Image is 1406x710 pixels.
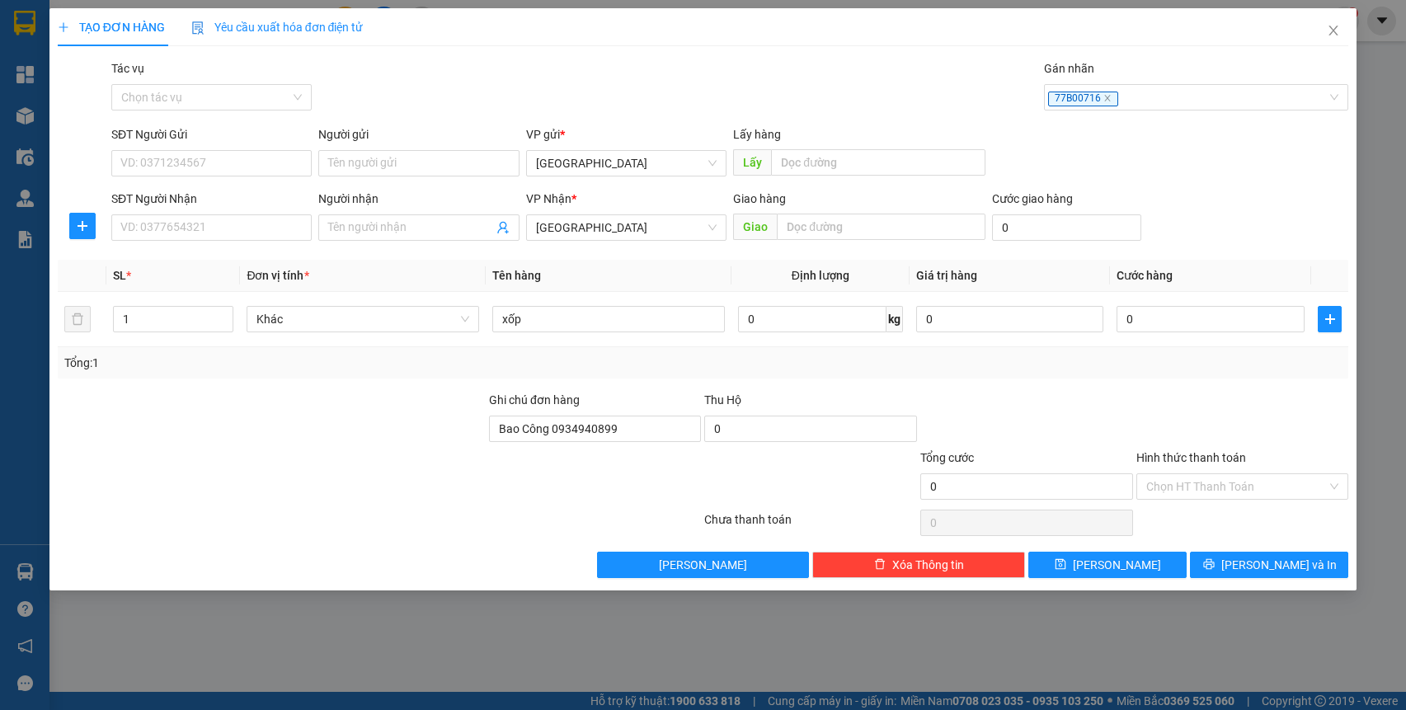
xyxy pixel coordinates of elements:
input: Dọc đường [771,149,985,176]
span: Lấy hàng [733,128,781,141]
span: Bình Định [536,151,717,176]
input: 0 [916,306,1103,332]
span: 77B00716 [1048,92,1118,106]
span: printer [1203,558,1215,571]
div: Người nhận [318,190,519,208]
span: user-add [496,221,510,234]
span: TẠO ĐƠN HÀNG [58,21,165,34]
span: Tổng cước [920,451,974,464]
div: Người gửi [318,125,519,143]
span: SL [113,269,126,282]
span: Giá trị hàng [916,269,977,282]
button: deleteXóa Thông tin [812,552,1025,578]
div: SĐT Người Gửi [111,125,312,143]
div: Tổng: 1 [64,354,543,372]
span: plus [1319,313,1341,326]
span: Tên hàng [492,269,541,282]
span: Xóa Thông tin [892,556,964,574]
span: Cước hàng [1117,269,1173,282]
span: Khác [256,307,469,331]
span: save [1055,558,1066,571]
span: plus [58,21,69,33]
span: close [1103,94,1112,102]
span: [PERSON_NAME] và In [1221,556,1337,574]
label: Hình thức thanh toán [1136,451,1246,464]
span: [PERSON_NAME] [659,556,747,574]
button: [PERSON_NAME] [597,552,810,578]
div: SĐT Người Nhận [111,190,312,208]
span: Giao [733,214,777,240]
input: VD: Bàn, Ghế [492,306,725,332]
button: Close [1310,8,1357,54]
span: Đà Nẵng [536,215,717,240]
input: Dọc đường [777,214,985,240]
div: Chưa thanh toán [703,510,919,539]
label: Tác vụ [111,62,144,75]
span: [PERSON_NAME] [1073,556,1161,574]
span: Giao hàng [733,192,786,205]
label: Cước giao hàng [992,192,1073,205]
span: Yêu cầu xuất hóa đơn điện tử [191,21,364,34]
button: plus [69,213,96,239]
span: delete [874,558,886,571]
input: Ghi chú đơn hàng [489,416,702,442]
span: Lấy [733,149,771,176]
button: printer[PERSON_NAME] và In [1190,552,1348,578]
button: delete [64,306,91,332]
span: Đơn vị tính [247,269,308,282]
span: plus [70,219,95,233]
button: save[PERSON_NAME] [1028,552,1187,578]
span: kg [886,306,903,332]
span: VP Nhận [526,192,571,205]
label: Gán nhãn [1044,62,1094,75]
div: VP gửi [526,125,727,143]
span: Thu Hộ [704,393,741,407]
span: Định lượng [792,269,849,282]
input: Cước giao hàng [992,214,1141,241]
img: icon [191,21,205,35]
label: Ghi chú đơn hàng [489,393,580,407]
span: close [1327,24,1340,37]
button: plus [1318,306,1342,332]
